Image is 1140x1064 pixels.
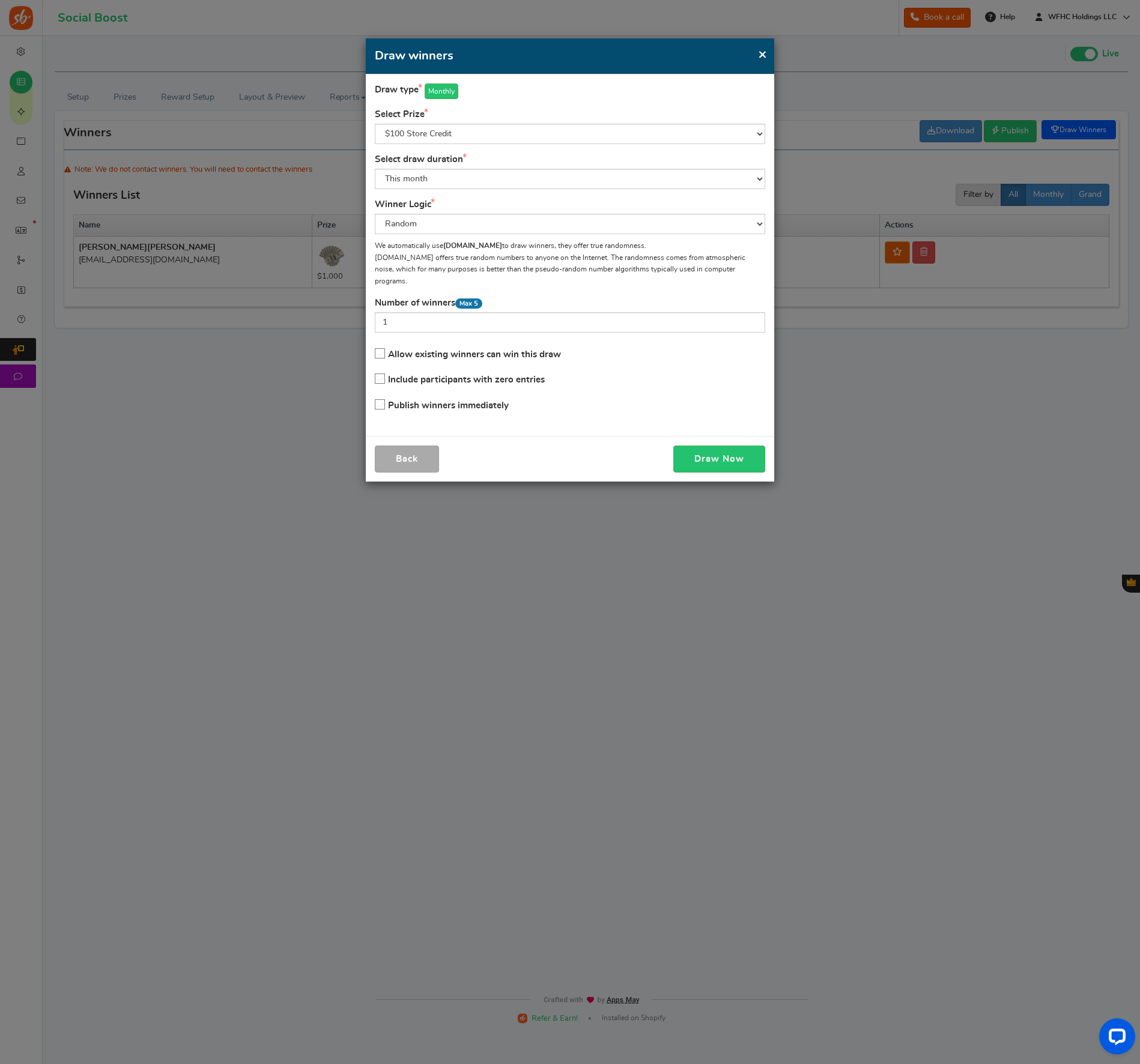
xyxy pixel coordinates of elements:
span: × [758,47,767,62]
h4: Draw winners [375,47,765,65]
span: Max 5 [455,298,482,309]
span: Publish winners immediately [388,401,509,410]
button: Close [758,47,767,62]
label: Select draw duration [375,153,467,166]
label: Winner Logic [375,198,435,211]
label: Number of winners [375,297,482,309]
button: Back [375,446,439,473]
span: Include participants with zero entries [388,375,545,384]
label: Draw type [375,83,422,96]
span: monthly [425,83,458,99]
label: Select Prize [375,108,428,121]
span: Allow existing winners can win this draw [388,350,561,359]
iframe: LiveChat chat widget [1090,1014,1140,1064]
button: Draw Now [673,446,765,473]
b: [DOMAIN_NAME] [443,242,502,249]
small: We automatically use to draw winners, they offer true randomness. [DOMAIN_NAME] offers true rando... [375,242,745,285]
